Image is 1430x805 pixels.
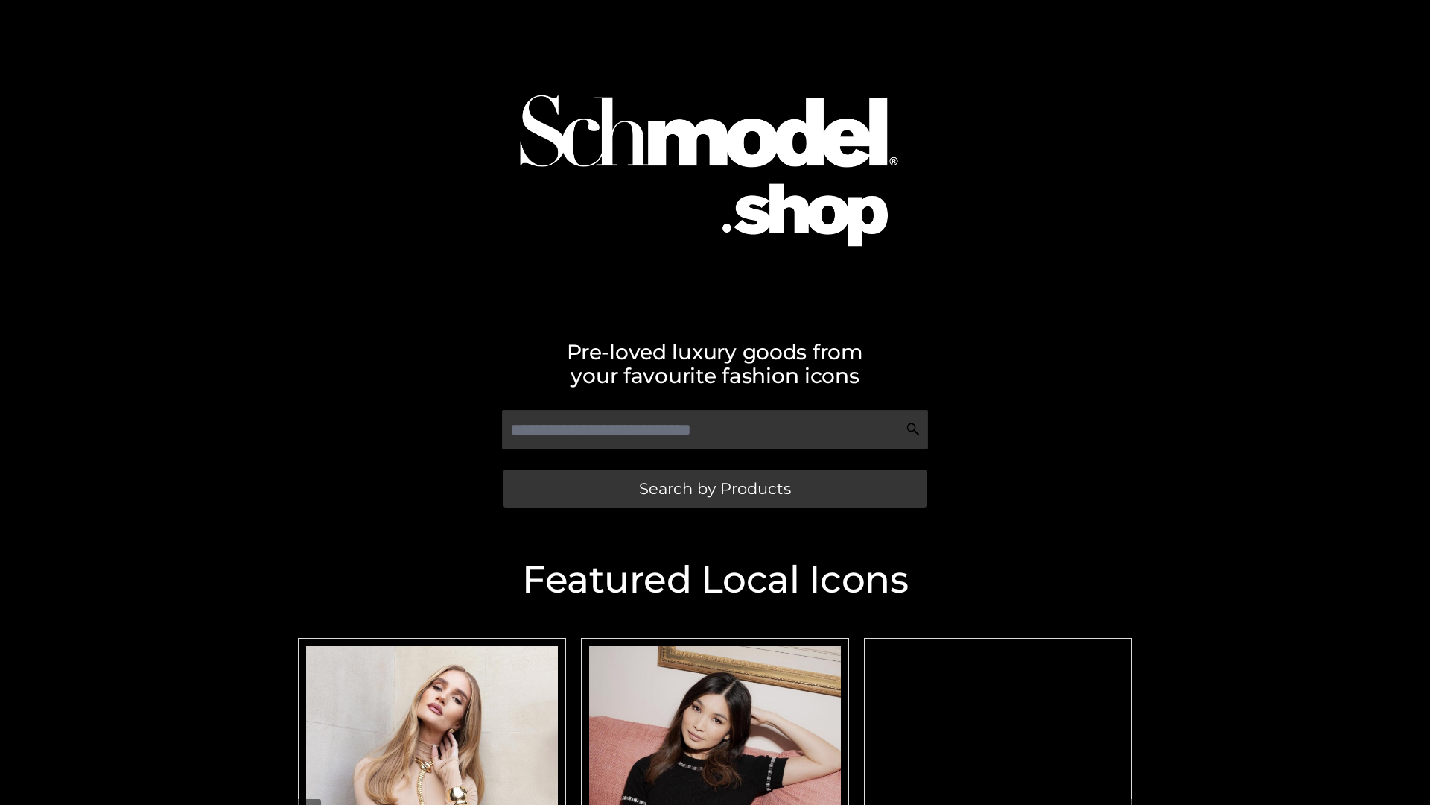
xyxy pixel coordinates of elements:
[503,470,927,508] a: Search by Products
[290,340,1140,388] h2: Pre-loved luxury goods from your favourite fashion icons
[906,422,921,437] img: Search Icon
[639,481,791,496] span: Search by Products
[290,561,1140,599] h2: Featured Local Icons​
